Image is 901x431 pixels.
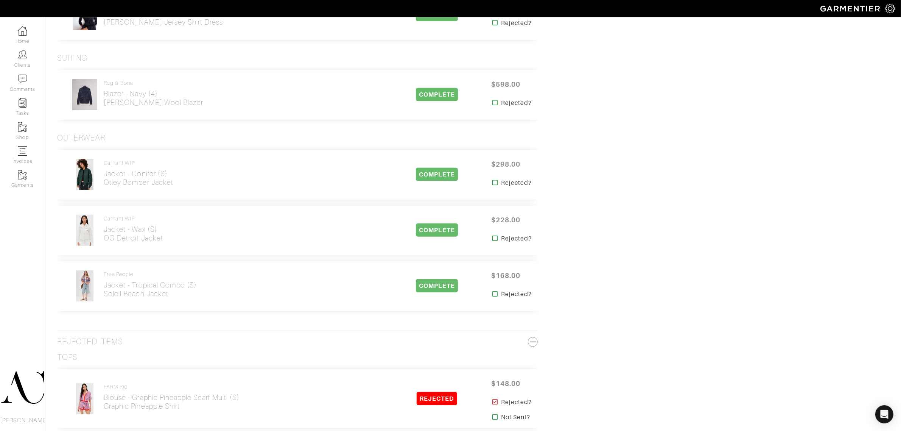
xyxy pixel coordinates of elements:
[104,271,197,278] h4: Free People
[416,279,458,292] span: COMPLETE
[483,76,529,92] span: $598.00
[76,270,94,302] img: tGbbpvv7jgSAx8Z8JeY1SNcp
[416,168,458,181] span: COMPLETE
[483,156,529,172] span: $298.00
[104,160,173,166] h4: Carhartt WIP
[104,89,203,107] h2: Blazer - Navy (4) [PERSON_NAME] Wool Blazer
[57,337,538,347] h3: Rejected Items
[501,413,530,422] strong: Not Sent?
[483,375,529,392] span: $148.00
[416,223,458,237] span: COMPLETE
[104,215,163,222] h4: Carhartt WIP
[18,146,27,156] img: orders-icon-0abe47150d42831381b5fb84f609e132dff9fe21cb692f30cb5eec754e2cba89.png
[104,271,197,298] a: Free People Jacket - Tropical Combo (S)Soleil Beach Jacket
[76,214,94,246] img: Asx5sGn5mi9Tu7NbgF5SdRfs
[18,26,27,36] img: dashboard-icon-dbcd8f5a0b271acd01030246c82b418ddd0df26cd7fceb0bd07c9910d44c42f6.png
[817,2,885,15] img: garmentier-logo-header-white-b43fb05a5012e4ada735d5af1a66efaba907eab6374d6393d1fbf88cb4ef424d.png
[501,98,532,108] strong: Rejected?
[18,122,27,132] img: garments-icon-b7da505a4dc4fd61783c78ac3ca0ef83fa9d6f193b1c9dc38574b1d14d53ca28.png
[57,353,78,362] h3: Tops
[483,267,529,284] span: $168.00
[104,225,163,242] h2: Jacket - Wax (S) OG Detroit Jacket
[72,79,98,111] img: vCR1vyjP42gQnxDUSvP44kg2
[18,50,27,59] img: clients-icon-6bae9207a08558b7cb47a8932f037763ab4055f8c8b6bfacd5dc20c3e0201464.png
[501,178,532,187] strong: Rejected?
[501,398,532,407] strong: Rejected?
[104,169,173,187] h2: Jacket - Conifer (S) Otley Bomber Jacket
[483,212,529,228] span: $228.00
[501,19,532,28] strong: Rejected?
[104,393,240,411] h2: Blouse - Graphic Pineapple Scarf Multi (S) Graphic Pineapple Shirt
[18,98,27,108] img: reminder-icon-8004d30b9f0a5d33ae49ab947aed9ed385cf756f9e5892f1edd6e32f2345188e.png
[501,234,532,243] strong: Rejected?
[501,290,532,299] strong: Rejected?
[104,384,240,390] h4: FARM Rio
[104,215,163,242] a: Carhartt WIP Jacket - Wax (S)OG Detroit Jacket
[76,159,94,191] img: 838hSyLpVUTxmYpUUfA1b6Ko
[18,170,27,180] img: garments-icon-b7da505a4dc4fd61783c78ac3ca0ef83fa9d6f193b1c9dc38574b1d14d53ca28.png
[57,53,87,63] h3: Suiting
[104,384,240,411] a: FARM Rio Blouse - Graphic Pineapple Scarf Multi (S)Graphic Pineapple Shirt
[104,160,173,187] a: Carhartt WIP Jacket - Conifer (S)Otley Bomber Jacket
[417,392,457,405] span: REJECTED
[18,74,27,84] img: comment-icon-a0a6a9ef722e966f86d9cbdc48e553b5cf19dbc54f86b18d962a5391bc8f6eb6.png
[104,281,197,298] h2: Jacket - Tropical Combo (S) Soleil Beach Jacket
[104,80,203,107] a: Rag & Bone Blazer - Navy (4)[PERSON_NAME] Wool Blazer
[885,4,895,13] img: gear-icon-white-bd11855cb880d31180b6d7d6211b90ccbf57a29d726f0c71d8c61bd08dd39cc2.png
[875,405,893,423] div: Open Intercom Messenger
[104,80,203,86] h4: Rag & Bone
[57,133,105,143] h3: Outerwear
[416,88,458,101] span: COMPLETE
[76,383,94,415] img: vpuBZDCDs2PDZM4x4WMWu28w
[104,9,223,27] h2: Dress - Navy (4) [PERSON_NAME] Jersey Shirt Dress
